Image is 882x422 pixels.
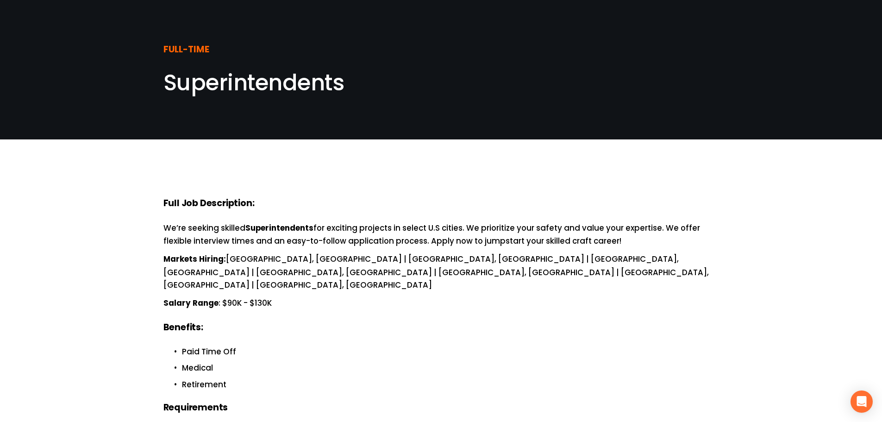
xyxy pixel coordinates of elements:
strong: Full Job Description: [163,196,255,212]
p: We’re seeking skilled for exciting projects in select U.S cities. We prioritize your safety and v... [163,222,719,248]
strong: Benefits: [163,321,203,336]
p: Retirement [182,378,719,391]
p: [GEOGRAPHIC_DATA], [GEOGRAPHIC_DATA] | [GEOGRAPHIC_DATA], [GEOGRAPHIC_DATA] | [GEOGRAPHIC_DATA], ... [163,253,719,291]
strong: Markets Hiring: [163,253,226,266]
p: Medical [182,362,719,374]
div: Open Intercom Messenger [851,391,873,413]
p: Paid Time Off [182,346,719,358]
strong: Requirements [163,401,228,416]
strong: Salary Range [163,297,219,310]
strong: FULL-TIME [163,43,209,58]
strong: Superintendents [245,222,313,235]
p: : $90K - $130K [163,297,719,310]
span: Superintendents [163,67,344,98]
